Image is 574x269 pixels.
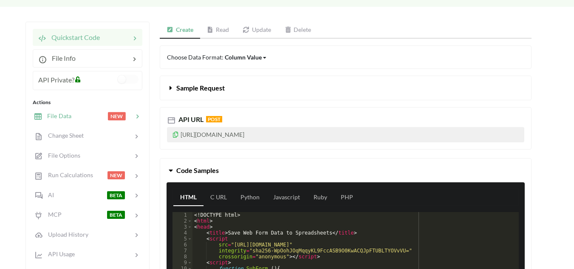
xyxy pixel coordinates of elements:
[307,189,334,206] a: Ruby
[177,115,204,123] span: API URL
[172,260,192,266] div: 9
[172,254,192,260] div: 8
[33,99,142,106] div: Actions
[108,112,126,120] span: NEW
[38,76,74,84] span: API Private?
[160,22,200,39] a: Create
[107,171,125,179] span: NEW
[172,218,192,224] div: 2
[43,231,88,238] span: Upload History
[167,54,267,61] span: Choose Data Format:
[46,33,100,41] span: Quickstart Code
[43,191,54,198] span: AI
[43,250,75,258] span: API Usage
[172,248,192,254] div: 7
[160,159,531,182] button: Code Samples
[172,236,192,242] div: 5
[43,132,84,139] span: Change Sheet
[206,116,222,122] span: POST
[236,22,278,39] a: Update
[167,127,524,142] p: [URL][DOMAIN_NAME]
[42,112,71,119] span: File Data
[176,166,219,174] span: Code Samples
[43,171,93,178] span: Run Calculations
[160,76,531,100] button: Sample Request
[43,152,80,159] span: File Options
[225,53,262,62] div: Column Value
[200,22,236,39] a: Read
[107,211,125,219] span: BETA
[278,22,318,39] a: Delete
[107,191,125,199] span: BETA
[172,230,192,236] div: 4
[234,189,266,206] a: Python
[43,211,62,218] span: MCP
[334,189,360,206] a: PHP
[173,189,204,206] a: HTML
[172,224,192,230] div: 3
[47,54,76,62] span: File Info
[172,212,192,218] div: 1
[176,84,225,92] span: Sample Request
[172,242,192,248] div: 6
[266,189,307,206] a: Javascript
[204,189,234,206] a: C URL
